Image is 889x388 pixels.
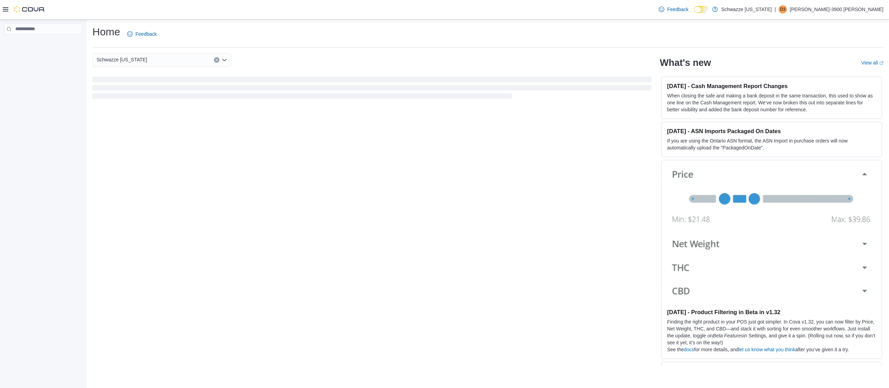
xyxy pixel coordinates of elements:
p: [PERSON_NAME]-3900 [PERSON_NAME] [790,5,883,14]
h3: [DATE] - ASN Imports Packaged On Dates [667,128,876,135]
p: See the for more details, and after you’ve given it a try. [667,346,876,353]
a: docs [684,347,694,352]
span: Feedback [667,6,688,13]
span: Schwazze [US_STATE] [97,55,147,64]
input: Dark Mode [694,6,709,13]
p: Finding the right product in your POS just got simpler. In Cova v1.32, you can now filter by Pric... [667,318,876,346]
p: Schwazze [US_STATE] [721,5,772,14]
span: D3 [780,5,785,14]
button: Clear input [214,57,219,63]
em: Beta Features [713,333,743,338]
span: Loading [92,78,651,100]
p: If you are using the Ontario ASN format, the ASN Import in purchase orders will now automatically... [667,137,876,151]
nav: Complex example [4,36,82,53]
p: When closing the safe and making a bank deposit in the same transaction, this used to show as one... [667,92,876,113]
div: Daniel-3900 Lopez [779,5,787,14]
img: Cova [14,6,45,13]
button: Open list of options [222,57,227,63]
a: View allExternal link [861,60,883,66]
a: Feedback [656,2,691,16]
h2: What's new [660,57,711,68]
a: let us know what you think [738,347,795,352]
p: | [774,5,776,14]
h3: [DATE] - Cash Management Report Changes [667,83,876,89]
h1: Home [92,25,120,39]
svg: External link [879,61,883,65]
h3: [DATE] - Product Filtering in Beta in v1.32 [667,309,876,316]
a: Feedback [124,27,159,41]
span: Feedback [135,31,157,37]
